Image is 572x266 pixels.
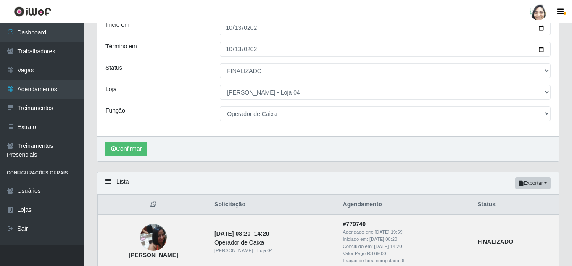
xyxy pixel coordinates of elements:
div: Agendado em: [343,229,468,236]
button: Confirmar [105,142,147,156]
input: 00/00/0000 [220,42,551,57]
img: Micarla Vicente Gomes [140,220,167,255]
div: Operador de Caixa [214,238,332,247]
strong: FINALIZADO [477,238,513,245]
div: [PERSON_NAME] - Loja 04 [214,247,332,254]
label: Status [105,63,122,72]
time: [DATE] 08:20 [369,237,397,242]
div: Concluido em: [343,243,468,250]
time: [DATE] 14:20 [374,244,402,249]
label: Início em [105,21,129,29]
div: Fração de hora computada: 6 [343,257,468,264]
div: Valor Pago: R$ 69,00 [343,250,468,257]
time: [DATE] 19:59 [374,229,402,234]
div: Lista [97,172,559,195]
th: Solicitação [209,195,337,215]
th: Agendamento [338,195,473,215]
label: Função [105,106,125,115]
th: Status [472,195,559,215]
strong: - [214,230,269,237]
time: [DATE] 08:20 [214,230,250,237]
img: CoreUI Logo [14,6,51,17]
div: Iniciado em: [343,236,468,243]
strong: # 779740 [343,221,366,227]
strong: [PERSON_NAME] [129,252,178,258]
label: Término em [105,42,137,51]
label: Loja [105,85,116,94]
button: Exportar [515,177,551,189]
input: 00/00/0000 [220,21,551,35]
time: 14:20 [254,230,269,237]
